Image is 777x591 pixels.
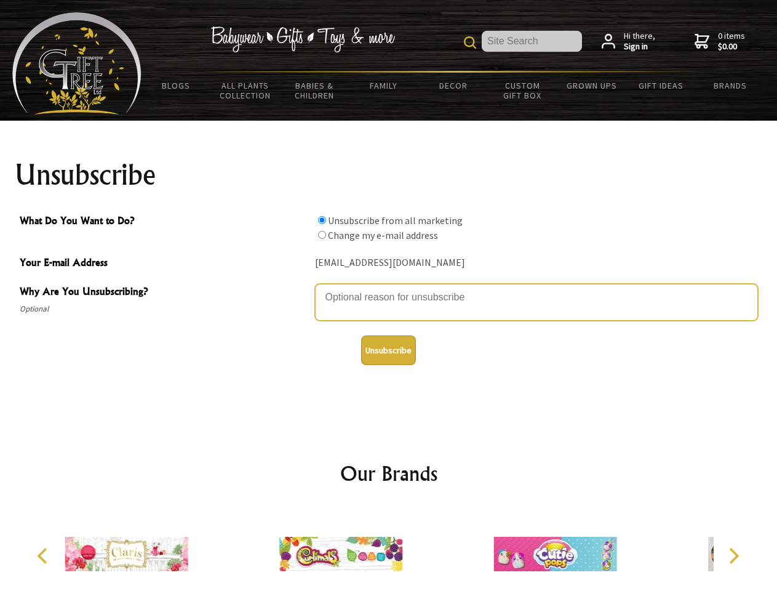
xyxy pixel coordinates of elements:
strong: $0.00 [718,41,745,52]
a: 0 items$0.00 [695,31,745,52]
button: Unsubscribe [361,336,416,365]
span: Optional [20,302,309,316]
img: product search [464,36,476,49]
input: What Do You Want to Do? [318,216,326,224]
a: All Plants Collection [211,73,281,108]
a: Family [349,73,419,98]
a: Custom Gift Box [488,73,557,108]
span: Your E-mail Address [20,255,309,273]
span: Why Are You Unsubscribing? [20,284,309,302]
span: What Do You Want to Do? [20,213,309,231]
h2: Our Brands [25,459,753,488]
label: Change my e-mail address [328,229,438,241]
span: 0 items [718,30,745,52]
span: Hi there, [624,31,655,52]
textarea: Why Are You Unsubscribing? [315,284,758,321]
input: What Do You Want to Do? [318,231,326,239]
label: Unsubscribe from all marketing [328,214,463,227]
a: Grown Ups [557,73,626,98]
a: BLOGS [141,73,211,98]
strong: Sign in [624,41,655,52]
div: [EMAIL_ADDRESS][DOMAIN_NAME] [315,254,758,273]
a: Decor [418,73,488,98]
a: Hi there,Sign in [602,31,655,52]
button: Next [720,542,747,569]
h1: Unsubscribe [15,160,763,190]
a: Brands [696,73,765,98]
a: Gift Ideas [626,73,696,98]
img: Babyware - Gifts - Toys and more... [12,12,141,115]
button: Previous [31,542,58,569]
input: Site Search [482,31,582,52]
img: Babywear - Gifts - Toys & more [210,26,395,52]
a: Babies & Children [280,73,349,108]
